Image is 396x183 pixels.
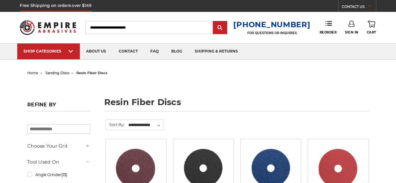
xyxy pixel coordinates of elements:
a: sanding discs [45,71,69,75]
a: Angle Grinder [27,169,90,180]
a: Cart [367,21,376,34]
span: Cart [367,30,376,34]
a: [PHONE_NUMBER] [233,20,310,29]
span: Reorder [320,30,337,34]
div: SHOP CATEGORIES [23,49,74,53]
span: Sign In [345,30,358,34]
label: Sort By: [106,120,125,129]
select: Sort By: [127,120,164,130]
a: contact [112,43,144,59]
img: Empire Abrasives [20,17,76,38]
input: Submit [214,22,226,34]
a: CONTACT US [342,3,376,12]
a: about us [80,43,112,59]
h5: Refine by [27,102,90,111]
a: Reorder [320,21,337,34]
a: shipping & returns [188,43,244,59]
span: (13) [61,172,67,177]
span: resin fiber discs [76,71,107,75]
h5: Choose Your Grit [27,142,90,150]
p: FOR QUESTIONS OR INQUIRIES [233,31,310,35]
h5: Tool Used On [27,158,90,166]
a: faq [144,43,165,59]
a: home [27,71,38,75]
a: blog [165,43,188,59]
h1: resin fiber discs [104,98,369,111]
